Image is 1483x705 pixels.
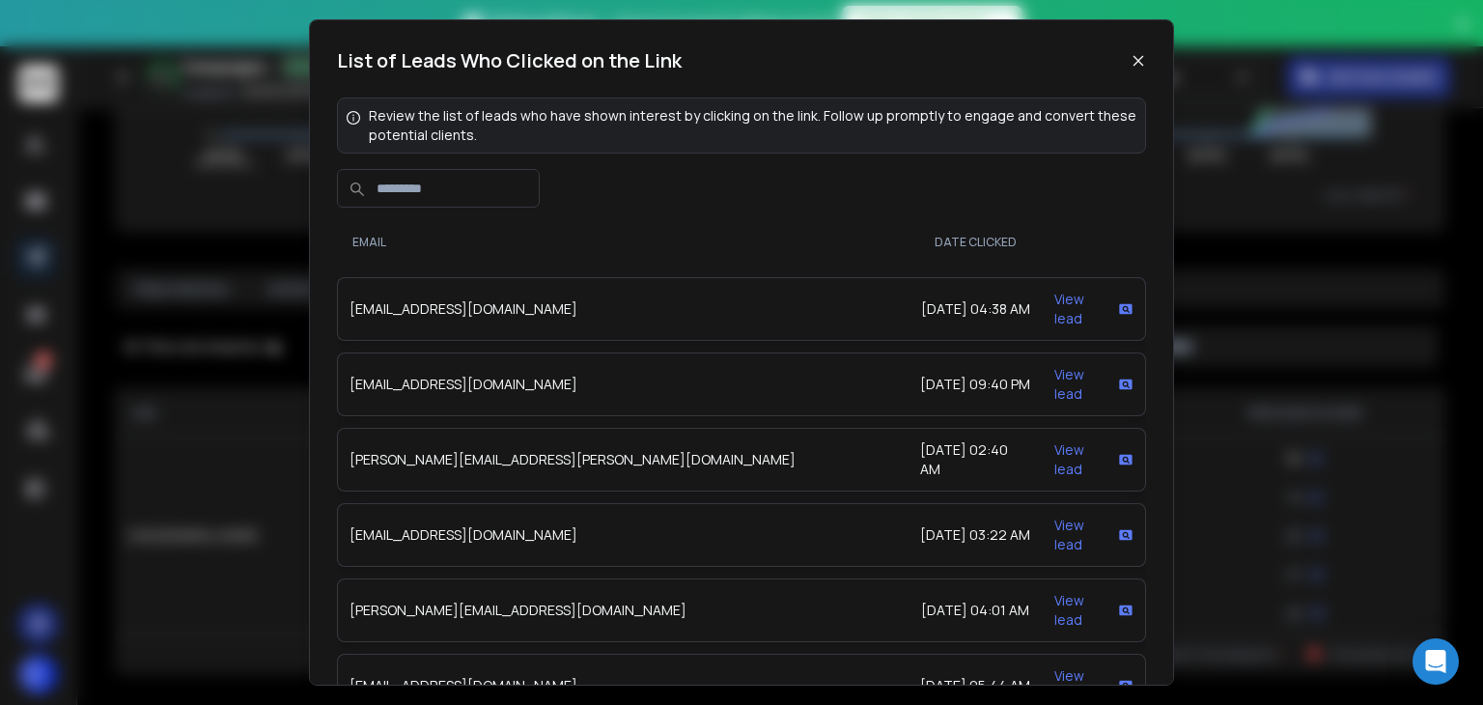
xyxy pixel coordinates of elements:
[1054,290,1133,328] div: View lead
[1413,638,1459,685] div: Open Intercom Messenger
[337,277,909,341] td: [EMAIL_ADDRESS][DOMAIN_NAME]
[1054,591,1133,630] div: View lead
[920,525,1030,545] div: [DATE] 03:22 AM
[1054,666,1133,705] div: View lead
[337,578,909,642] td: [PERSON_NAME][EMAIL_ADDRESS][DOMAIN_NAME]
[1054,440,1133,479] div: View lead
[337,47,682,74] h1: List of Leads Who Clicked on the Link
[337,219,909,266] th: Email
[337,352,909,416] td: [EMAIL_ADDRESS][DOMAIN_NAME]
[1054,516,1133,554] div: View lead
[920,440,1030,479] div: [DATE] 02:40 AM
[909,219,1042,266] th: Date Clicked
[920,375,1030,394] div: [DATE] 09:40 PM
[1054,365,1133,404] div: View lead
[369,106,1137,145] p: Review the list of leads who have shown interest by clicking on the link. Follow up promptly to e...
[920,601,1030,620] div: [DATE] 04:01 AM
[920,299,1030,319] div: [DATE] 04:38 AM
[920,676,1030,695] div: [DATE] 05:44 AM
[337,503,909,567] td: [EMAIL_ADDRESS][DOMAIN_NAME]
[337,428,909,492] td: [PERSON_NAME][EMAIL_ADDRESS][PERSON_NAME][DOMAIN_NAME]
